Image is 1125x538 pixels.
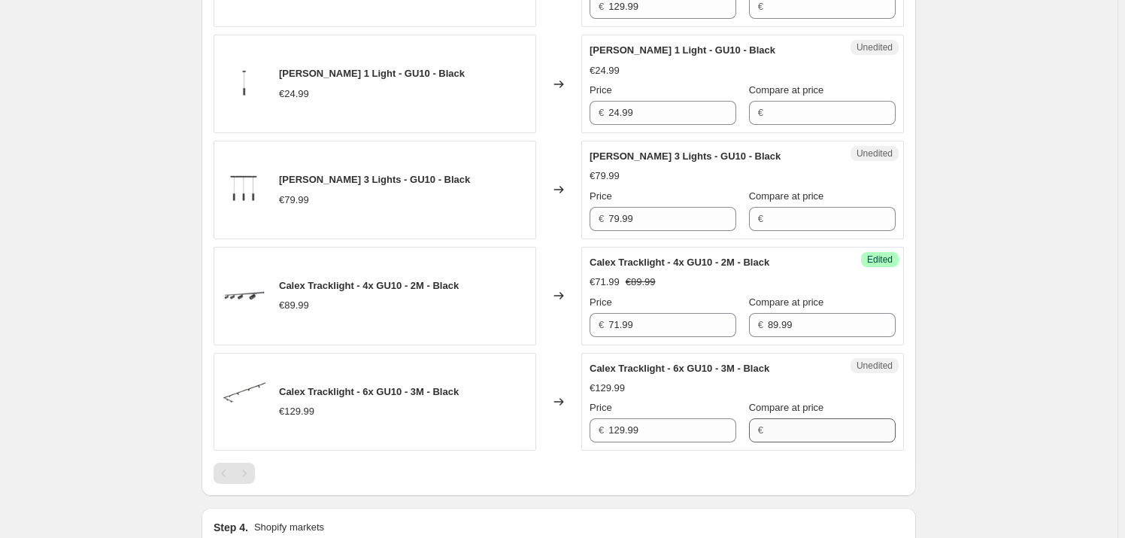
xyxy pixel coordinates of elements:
[857,41,893,53] span: Unedited
[214,463,255,484] nav: Pagination
[279,386,459,397] span: Calex Tracklight - 6x GU10 - 3M - Black
[626,275,656,290] strike: €89.99
[590,84,612,96] span: Price
[279,68,465,79] span: [PERSON_NAME] 1 Light - GU10 - Black
[599,213,604,224] span: €
[590,63,620,78] div: €24.99
[749,190,824,202] span: Compare at price
[222,379,267,424] img: Calex-Tracklight-6x-GU10-3M-Black_fb46ed9d_80x.webp
[758,107,763,118] span: €
[857,360,893,372] span: Unedited
[758,424,763,436] span: €
[590,296,612,308] span: Price
[279,174,470,185] span: [PERSON_NAME] 3 Lights - GU10 - Black
[749,402,824,413] span: Compare at price
[749,296,824,308] span: Compare at price
[222,273,267,318] img: Calex-Tracklight-4x-GU10-2M-Black_c19a9bf0_80x.webp
[222,167,267,212] img: Calex-Pendel-3-Lights-GU10-Black_80x.png
[599,1,604,12] span: €
[279,404,314,419] div: €129.99
[254,520,324,535] p: Shopify markets
[222,62,267,107] img: Calex-Pendel-1-Light-GU10-Black_80x.webp
[599,107,604,118] span: €
[590,150,781,162] span: [PERSON_NAME] 3 Lights - GU10 - Black
[279,87,309,102] div: €24.99
[857,147,893,160] span: Unedited
[599,319,604,330] span: €
[279,298,309,313] div: €89.99
[279,193,309,208] div: €79.99
[867,254,893,266] span: Edited
[590,402,612,413] span: Price
[590,190,612,202] span: Price
[590,257,769,268] span: Calex Tracklight - 4x GU10 - 2M - Black
[590,381,625,396] div: €129.99
[758,1,763,12] span: €
[214,520,248,535] h2: Step 4.
[590,44,775,56] span: [PERSON_NAME] 1 Light - GU10 - Black
[758,319,763,330] span: €
[590,275,620,290] div: €71.99
[758,213,763,224] span: €
[599,424,604,436] span: €
[279,280,459,291] span: Calex Tracklight - 4x GU10 - 2M - Black
[590,363,769,374] span: Calex Tracklight - 6x GU10 - 3M - Black
[749,84,824,96] span: Compare at price
[590,169,620,184] div: €79.99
